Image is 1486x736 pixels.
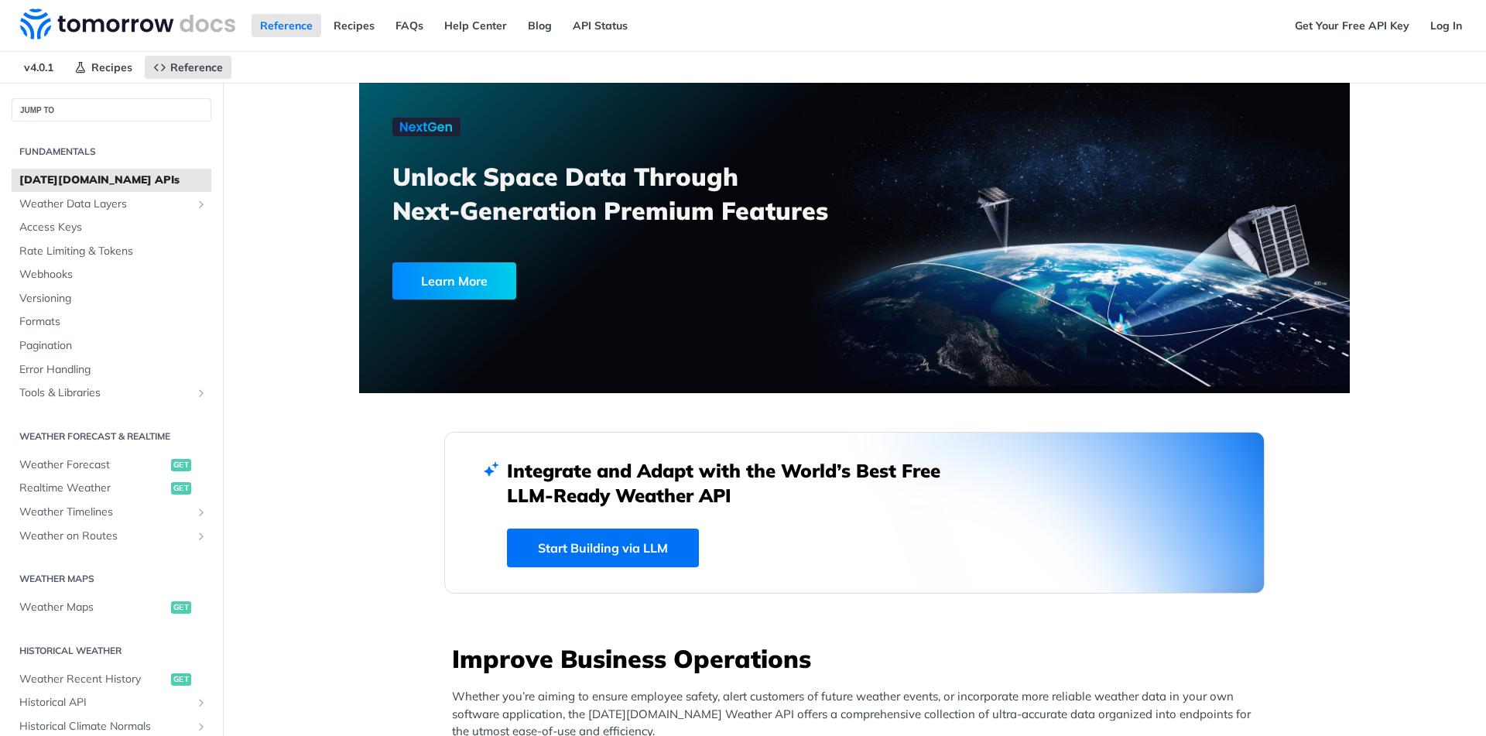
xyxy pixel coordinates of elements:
span: Error Handling [19,362,207,378]
a: Reference [252,14,321,37]
span: Webhooks [19,267,207,282]
a: Log In [1422,14,1471,37]
a: Versioning [12,287,211,310]
button: Show subpages for Weather Data Layers [195,198,207,211]
h2: Weather Maps [12,572,211,586]
a: Weather Forecastget [12,454,211,477]
span: Weather Recent History [19,672,167,687]
a: Realtime Weatherget [12,477,211,500]
span: Pagination [19,338,207,354]
span: Weather on Routes [19,529,191,544]
span: [DATE][DOMAIN_NAME] APIs [19,173,207,188]
span: get [171,673,191,686]
button: Show subpages for Historical Climate Normals [195,721,207,733]
h2: Historical Weather [12,644,211,658]
h2: Fundamentals [12,145,211,159]
a: Help Center [436,14,515,37]
a: Start Building via LLM [507,529,699,567]
span: get [171,601,191,614]
a: [DATE][DOMAIN_NAME] APIs [12,169,211,192]
span: Historical Climate Normals [19,719,191,734]
a: Tools & LibrariesShow subpages for Tools & Libraries [12,382,211,405]
button: Show subpages for Weather on Routes [195,530,207,543]
a: Reference [145,56,231,79]
a: Weather Mapsget [12,596,211,619]
a: Recipes [66,56,141,79]
span: Weather Maps [19,600,167,615]
a: API Status [564,14,636,37]
span: get [171,459,191,471]
a: FAQs [387,14,432,37]
a: Recipes [325,14,383,37]
a: Rate Limiting & Tokens [12,240,211,263]
h2: Integrate and Adapt with the World’s Best Free LLM-Ready Weather API [507,458,964,508]
a: Weather Data LayersShow subpages for Weather Data Layers [12,193,211,216]
span: Weather Timelines [19,505,191,520]
span: v4.0.1 [15,56,62,79]
a: Webhooks [12,263,211,286]
h2: Weather Forecast & realtime [12,430,211,443]
a: Blog [519,14,560,37]
h3: Improve Business Operations [452,642,1265,676]
a: Get Your Free API Key [1286,14,1418,37]
button: Show subpages for Historical API [195,697,207,709]
a: Error Handling [12,358,211,382]
button: Show subpages for Weather Timelines [195,506,207,519]
img: Tomorrow.io Weather API Docs [20,9,235,39]
a: Historical APIShow subpages for Historical API [12,691,211,714]
a: Weather Recent Historyget [12,668,211,691]
a: Learn More [392,262,776,300]
button: JUMP TO [12,98,211,122]
span: Tools & Libraries [19,385,191,401]
span: Versioning [19,291,207,306]
a: Weather TimelinesShow subpages for Weather Timelines [12,501,211,524]
a: Access Keys [12,216,211,239]
img: NextGen [392,118,461,136]
button: Show subpages for Tools & Libraries [195,387,207,399]
a: Pagination [12,334,211,358]
span: Formats [19,314,207,330]
span: Access Keys [19,220,207,235]
span: Weather Data Layers [19,197,191,212]
span: Weather Forecast [19,457,167,473]
a: Weather on RoutesShow subpages for Weather on Routes [12,525,211,548]
h3: Unlock Space Data Through Next-Generation Premium Features [392,159,871,228]
div: Learn More [392,262,516,300]
span: Rate Limiting & Tokens [19,244,207,259]
span: Historical API [19,695,191,710]
span: Reference [170,60,223,74]
span: Recipes [91,60,132,74]
span: Realtime Weather [19,481,167,496]
a: Formats [12,310,211,334]
span: get [171,482,191,495]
